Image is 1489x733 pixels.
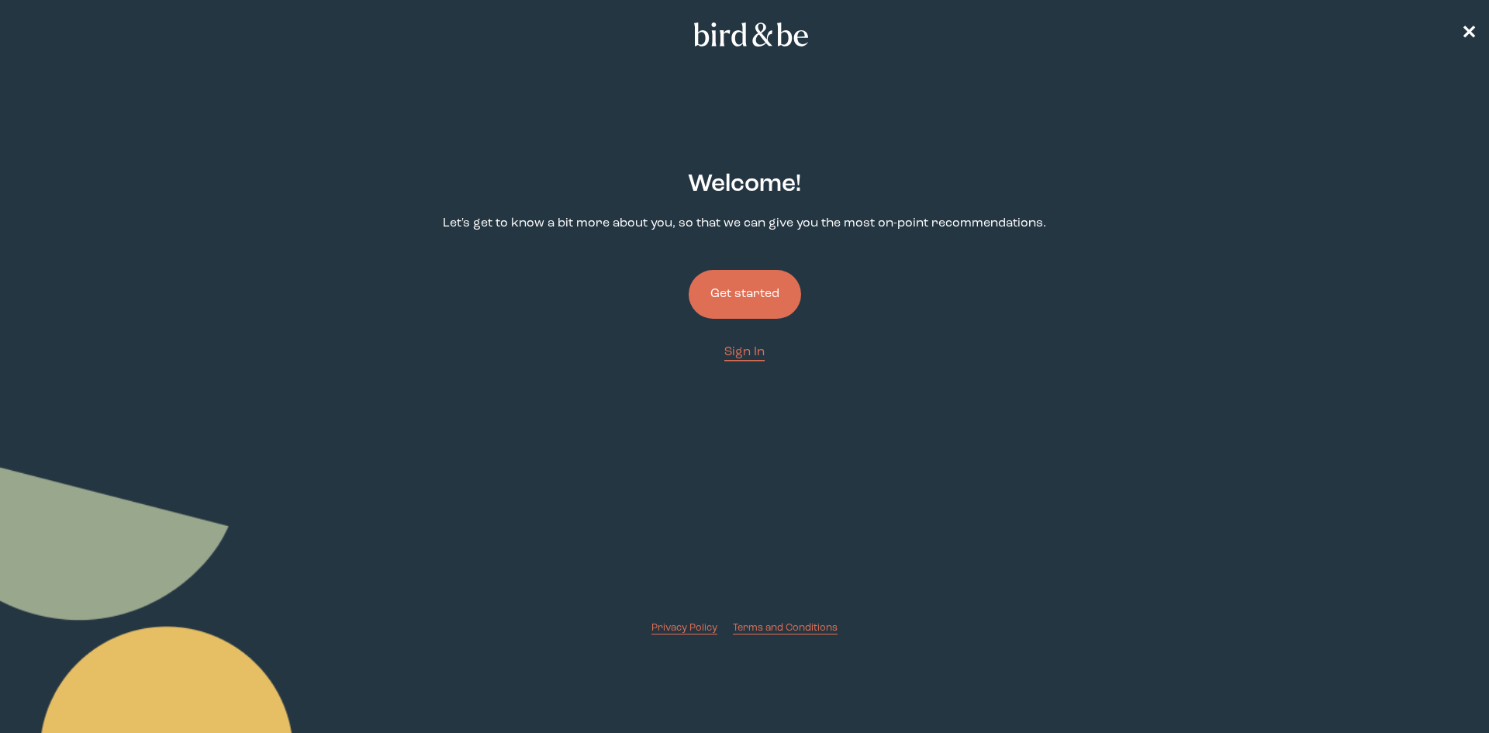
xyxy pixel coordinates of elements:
iframe: Gorgias live chat messenger [1411,660,1473,717]
a: Get started [689,245,801,344]
span: Terms and Conditions [733,623,838,633]
span: ✕ [1461,25,1477,43]
p: Let's get to know a bit more about you, so that we can give you the most on-point recommendations. [443,215,1046,233]
h2: Welcome ! [688,167,801,202]
span: Privacy Policy [651,623,717,633]
a: Sign In [724,344,765,361]
span: Sign In [724,346,765,358]
a: ✕ [1461,21,1477,48]
button: Get started [689,270,801,319]
a: Terms and Conditions [733,621,838,635]
a: Privacy Policy [651,621,717,635]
